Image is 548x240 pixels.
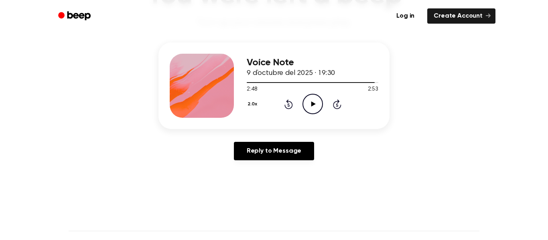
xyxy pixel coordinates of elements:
[53,8,98,24] a: Beep
[368,85,378,94] span: 2:53
[247,70,335,77] span: 9 d’octubre del 2025 · 19:30
[247,57,378,68] h3: Voice Note
[234,142,314,160] a: Reply to Message
[388,7,422,25] a: Log in
[247,85,257,94] span: 2:48
[427,8,495,24] a: Create Account
[247,97,260,111] button: 2.0x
